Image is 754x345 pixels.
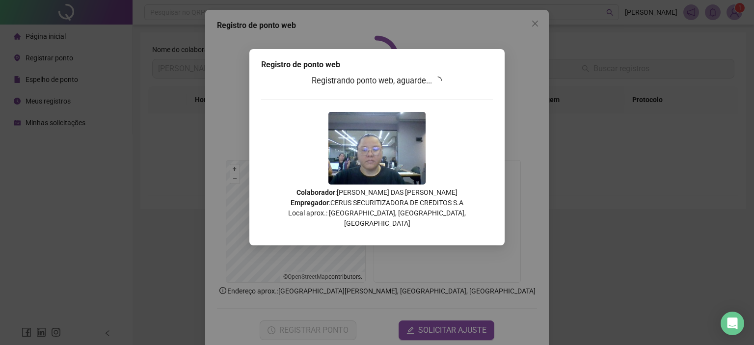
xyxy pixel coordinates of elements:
[261,75,493,87] h3: Registrando ponto web, aguarde...
[261,187,493,229] p: : [PERSON_NAME] DAS [PERSON_NAME] : CERUS SECURITIZADORA DE CREDITOS S.A Local aprox.: [GEOGRAPHI...
[296,188,335,196] strong: Colaborador
[434,76,443,85] span: loading
[291,199,329,207] strong: Empregador
[328,112,426,185] img: Z
[721,312,744,335] div: Open Intercom Messenger
[261,59,493,71] div: Registro de ponto web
